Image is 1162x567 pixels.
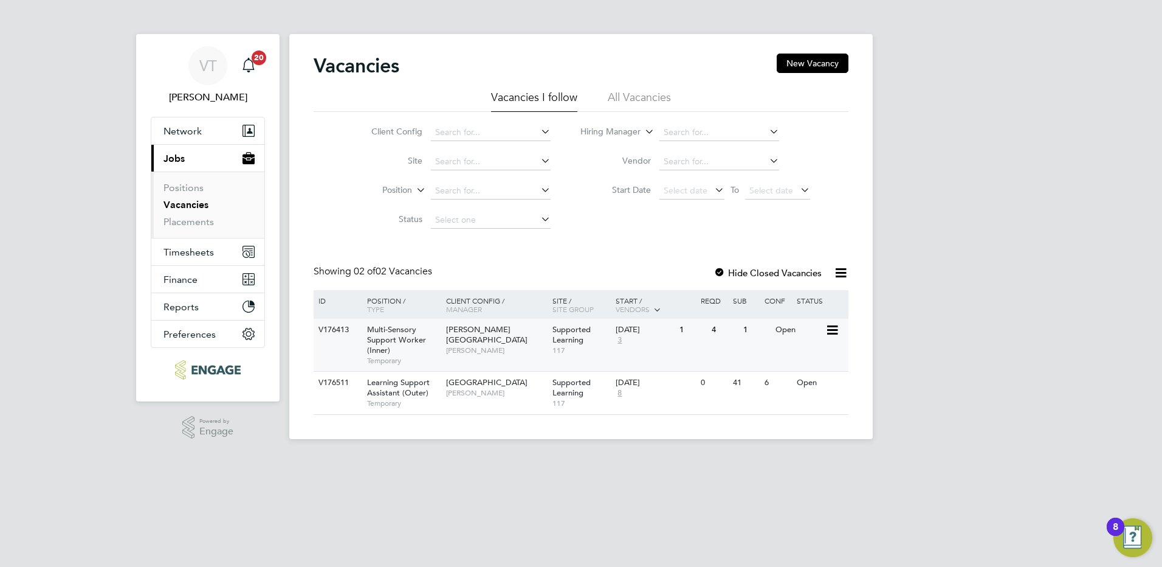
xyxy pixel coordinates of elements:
[491,90,577,112] li: Vacancies I follow
[446,324,528,345] span: [PERSON_NAME][GEOGRAPHIC_DATA]
[616,335,624,346] span: 3
[552,346,610,355] span: 117
[367,377,430,398] span: Learning Support Assistant (Outer)
[727,182,743,198] span: To
[581,184,651,195] label: Start Date
[314,54,399,78] h2: Vacancies
[552,398,610,408] span: 117
[342,184,412,197] label: Position
[431,153,551,170] input: Search for...
[571,126,641,138] label: Hiring Manager
[314,265,435,278] div: Showing
[659,153,779,170] input: Search for...
[549,290,613,319] div: Site /
[367,398,440,408] span: Temporary
[315,319,358,341] div: V176413
[367,324,426,355] span: Multi-Sensory Support Worker (Inner)
[151,145,264,172] button: Jobs
[749,185,793,196] span: Select date
[794,290,847,311] div: Status
[352,155,422,166] label: Site
[664,185,707,196] span: Select date
[252,50,266,65] span: 20
[431,124,551,141] input: Search for...
[608,90,671,112] li: All Vacancies
[199,416,233,426] span: Powered by
[151,293,264,320] button: Reports
[352,126,422,137] label: Client Config
[446,377,528,388] span: [GEOGRAPHIC_DATA]
[616,378,695,388] div: [DATE]
[676,319,708,341] div: 1
[552,324,591,345] span: Supported Learning
[163,246,214,258] span: Timesheets
[613,290,698,321] div: Start /
[199,58,217,74] span: VT
[354,265,376,277] span: 02 of
[761,290,793,311] div: Conf
[151,90,265,105] span: Victoria Ticehurst
[352,214,422,224] label: Status
[431,212,551,229] input: Select one
[163,274,198,285] span: Finance
[151,46,265,105] a: VT[PERSON_NAME]
[315,290,358,311] div: ID
[367,304,384,314] span: Type
[777,54,848,73] button: New Vacancy
[151,172,264,238] div: Jobs
[151,266,264,293] button: Finance
[236,46,261,85] a: 20
[163,329,216,340] span: Preferences
[182,416,234,439] a: Powered byEngage
[616,304,650,314] span: Vendors
[163,301,199,313] span: Reports
[761,372,793,394] div: 6
[151,360,265,380] a: Go to home page
[552,304,594,314] span: Site Group
[698,372,729,394] div: 0
[552,377,591,398] span: Supported Learning
[616,388,624,398] span: 8
[446,388,546,398] span: [PERSON_NAME]
[740,319,772,341] div: 1
[1113,527,1118,543] div: 8
[163,199,208,210] a: Vacancies
[315,372,358,394] div: V176511
[1113,518,1152,557] button: Open Resource Center, 8 new notifications
[151,117,264,144] button: Network
[794,372,847,394] div: Open
[709,319,740,341] div: 4
[772,319,825,341] div: Open
[163,182,204,193] a: Positions
[136,34,280,402] nav: Main navigation
[616,325,673,335] div: [DATE]
[659,124,779,141] input: Search for...
[698,290,729,311] div: Reqd
[151,238,264,265] button: Timesheets
[163,153,185,164] span: Jobs
[163,125,202,137] span: Network
[199,426,233,437] span: Engage
[354,265,432,277] span: 02 Vacancies
[367,356,440,366] span: Temporary
[446,346,546,355] span: [PERSON_NAME]
[446,304,482,314] span: Manager
[175,360,240,380] img: ncclondon-logo-retina.png
[443,290,549,319] div: Client Config /
[151,321,264,347] button: Preferences
[713,267,822,279] label: Hide Closed Vacancies
[163,216,214,228] a: Placements
[358,290,443,319] div: Position /
[730,372,761,394] div: 41
[730,290,761,311] div: Sub
[431,183,551,200] input: Search for...
[581,155,651,166] label: Vendor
